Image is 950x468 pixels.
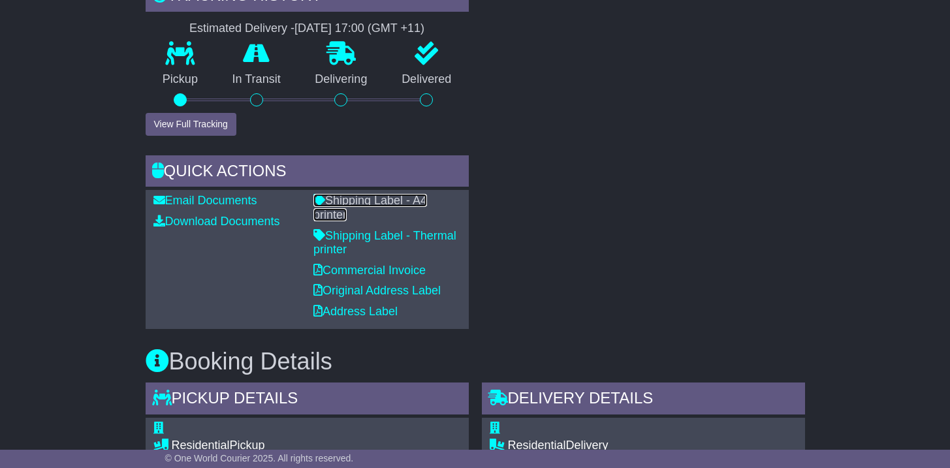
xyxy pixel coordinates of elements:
[385,72,469,87] p: Delivered
[215,72,298,87] p: In Transit
[165,453,354,463] span: © One World Courier 2025. All rights reserved.
[313,229,456,257] a: Shipping Label - Thermal printer
[146,349,805,375] h3: Booking Details
[172,439,230,452] span: Residential
[146,22,469,36] div: Estimated Delivery -
[146,155,469,191] div: Quick Actions
[313,305,398,318] a: Address Label
[146,113,236,136] button: View Full Tracking
[313,264,426,277] a: Commercial Invoice
[313,194,427,221] a: Shipping Label - A4 printer
[153,194,257,207] a: Email Documents
[172,439,461,453] div: Pickup
[313,284,441,297] a: Original Address Label
[146,382,469,418] div: Pickup Details
[508,439,566,452] span: Residential
[482,382,805,418] div: Delivery Details
[294,22,424,36] div: [DATE] 17:00 (GMT +11)
[298,72,385,87] p: Delivering
[146,72,215,87] p: Pickup
[153,215,280,228] a: Download Documents
[508,439,759,453] div: Delivery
